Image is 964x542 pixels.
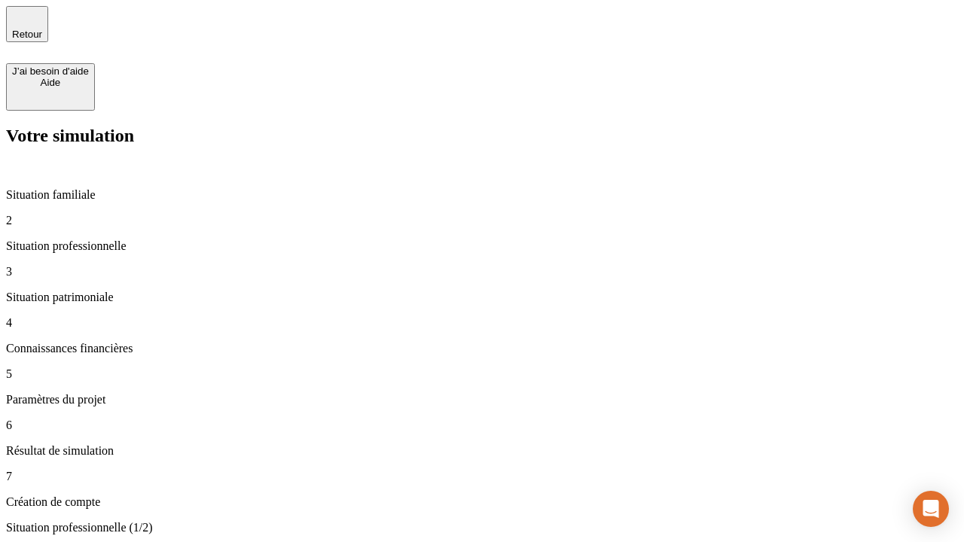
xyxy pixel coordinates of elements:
p: Situation patrimoniale [6,291,958,304]
p: Création de compte [6,495,958,509]
p: Situation professionnelle (1/2) [6,521,958,534]
div: Open Intercom Messenger [913,491,949,527]
p: 4 [6,316,958,330]
p: 6 [6,419,958,432]
p: Résultat de simulation [6,444,958,458]
button: J’ai besoin d'aideAide [6,63,95,111]
p: 7 [6,470,958,483]
p: Situation familiale [6,188,958,202]
p: Connaissances financières [6,342,958,355]
h2: Votre simulation [6,126,958,146]
p: 5 [6,367,958,381]
div: Aide [12,77,89,88]
p: Paramètres du projet [6,393,958,406]
button: Retour [6,6,48,42]
p: Situation professionnelle [6,239,958,253]
span: Retour [12,29,42,40]
div: J’ai besoin d'aide [12,65,89,77]
p: 3 [6,265,958,279]
p: 2 [6,214,958,227]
